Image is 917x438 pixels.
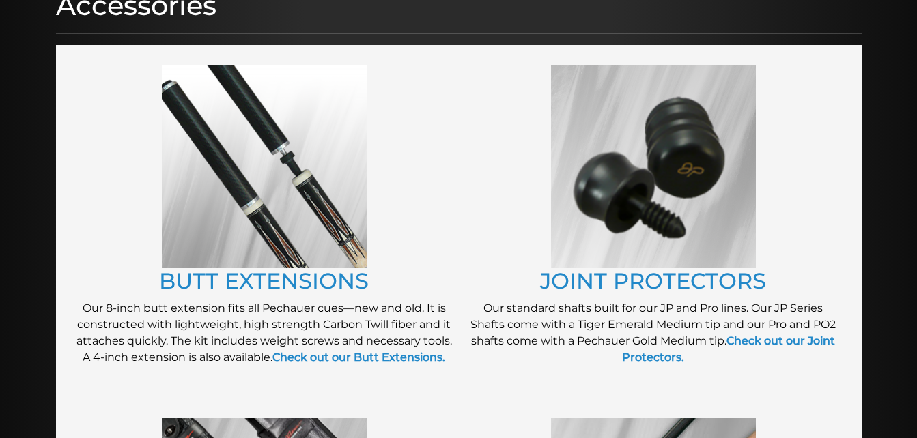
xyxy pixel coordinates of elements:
a: Check out our Joint Protectors. [622,334,835,364]
a: BUTT EXTENSIONS [159,267,369,294]
a: Check out our Butt Extensions. [272,351,445,364]
p: Our 8-inch butt extension fits all Pechauer cues—new and old. It is constructed with lightweight,... [76,300,452,366]
p: Our standard shafts built for our JP and Pro lines. Our JP Series Shafts come with a Tiger Emeral... [466,300,841,366]
a: JOINT PROTECTORS [540,267,766,294]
